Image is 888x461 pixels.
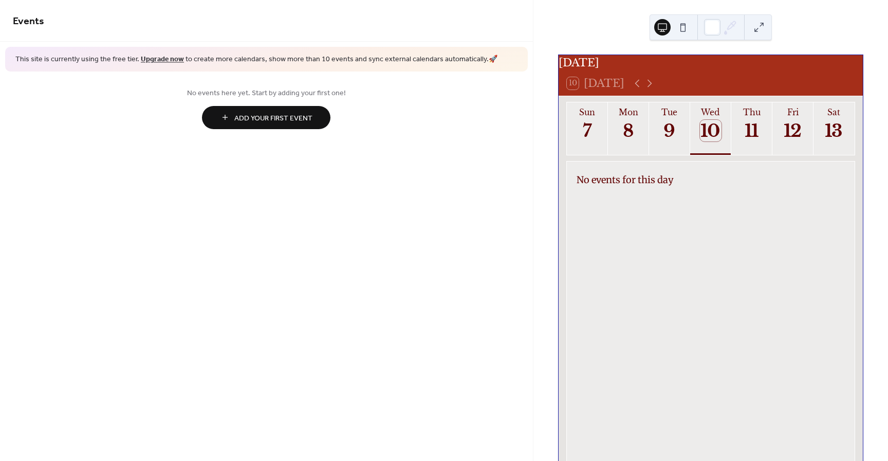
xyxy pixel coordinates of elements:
div: Mon [611,108,646,117]
div: Sun [570,108,605,117]
button: Wed10 [690,102,731,155]
span: No events here yet. Start by adding your first one! [13,87,520,98]
div: 12 [782,120,804,141]
button: Thu11 [731,102,772,155]
span: This site is currently using the free tier. to create more calendars, show more than 10 events an... [15,55,497,65]
button: Tue9 [649,102,690,155]
div: Sat [817,108,852,117]
div: 7 [577,120,598,141]
div: No events for this day [568,167,853,193]
div: 10 [700,120,721,141]
span: Add Your First Event [234,113,312,123]
button: Sat13 [813,102,855,155]
a: Upgrade now [141,52,184,66]
div: 9 [659,120,680,141]
div: Tue [652,108,687,117]
div: Wed [693,108,728,117]
div: [DATE] [559,55,863,71]
div: Fri [775,108,810,117]
button: Fri12 [772,102,813,155]
span: Events [13,11,44,31]
div: 11 [741,120,763,141]
button: Add Your First Event [202,106,330,129]
div: 8 [618,120,639,141]
button: Sun7 [567,102,608,155]
a: Add Your First Event [13,106,520,129]
button: Mon8 [608,102,649,155]
div: 13 [823,120,845,141]
div: Thu [734,108,769,117]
